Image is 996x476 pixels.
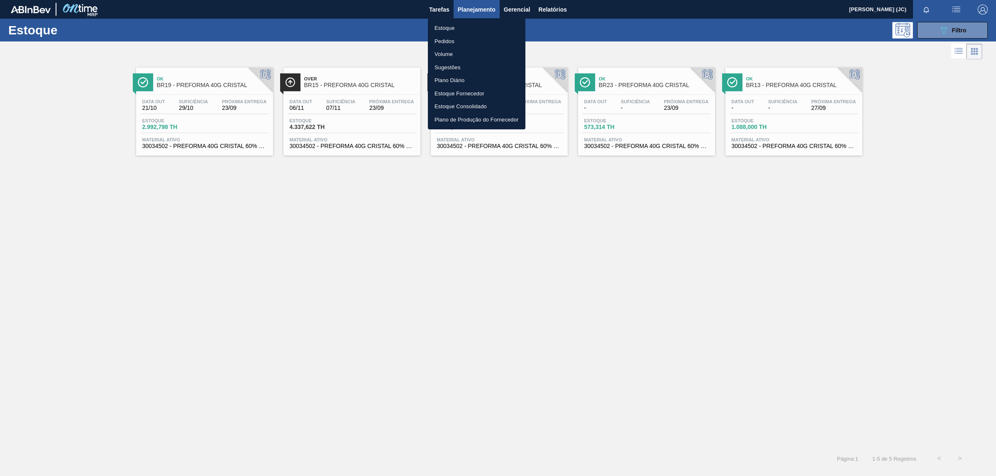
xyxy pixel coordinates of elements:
a: Estoque [428,22,525,35]
a: Plano Diário [428,74,525,87]
a: Volume [428,48,525,61]
a: Pedidos [428,35,525,48]
a: Estoque Consolidado [428,100,525,113]
a: Estoque Fornecedor [428,87,525,100]
a: Plano de Produção do Fornecedor [428,113,525,126]
a: Sugestões [428,61,525,74]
